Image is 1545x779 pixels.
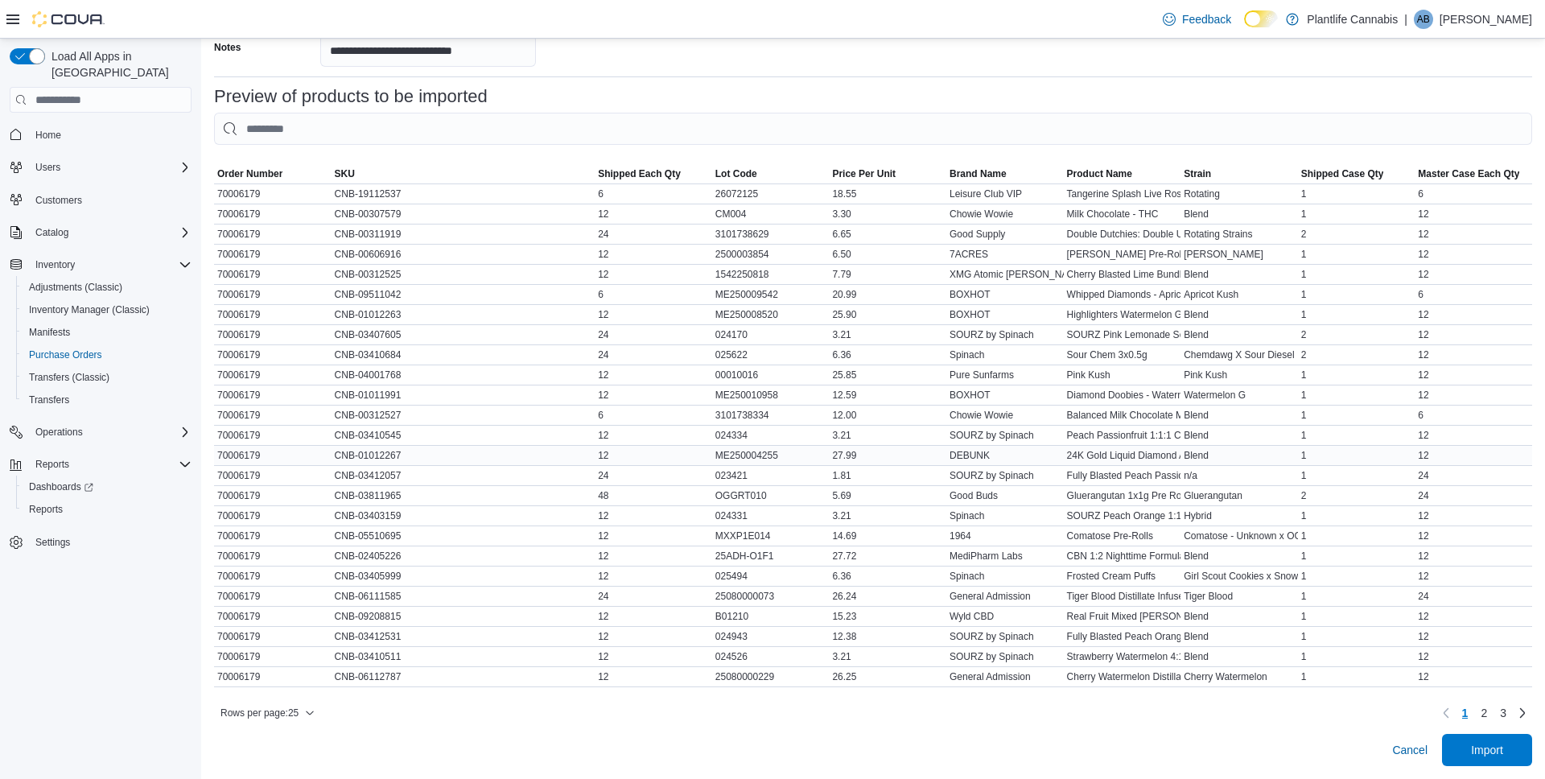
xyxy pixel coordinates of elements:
span: Shipped Case Qty [1301,167,1384,180]
div: 00010016 [712,365,830,385]
button: Shipped Each Qty [595,164,712,183]
span: Dashboards [23,477,192,497]
button: Catalog [29,223,75,242]
div: [PERSON_NAME] [1180,245,1298,264]
span: Reports [29,455,192,474]
div: CNB-19112537 [332,184,595,204]
div: 26072125 [712,184,830,204]
div: 1 [1298,285,1415,304]
button: Transfers [16,389,198,411]
a: Reports [23,500,69,519]
div: 12 [595,506,712,526]
div: 12 [595,204,712,224]
div: Blend [1180,546,1298,566]
div: CNB-05510695 [332,526,595,546]
div: Peach Passionfruit 1:1:1 CBN|CBD|THC Gummies [1064,426,1181,445]
div: 12 [1415,426,1532,445]
div: 24 [595,345,712,365]
div: Chowie Wowie [946,406,1064,425]
div: 1 [1298,365,1415,385]
div: 12 [595,526,712,546]
div: 2 [1298,486,1415,505]
div: 1.81 [829,466,946,485]
div: Comatose - Unknown x OG Kush [1180,526,1298,546]
div: 3.21 [829,426,946,445]
div: OGGRT010 [712,486,830,505]
div: Blend [1180,265,1298,284]
div: 1542250818 [712,265,830,284]
div: 6.50 [829,245,946,264]
a: Dashboards [16,476,198,498]
button: Reports [16,498,198,521]
input: Dark Mode [1244,10,1278,27]
div: CNB-04001768 [332,365,595,385]
div: CNB-00311919 [332,225,595,244]
span: Load All Apps in [GEOGRAPHIC_DATA] [45,48,192,80]
span: Lot Code [715,167,757,180]
div: SOURZ Peach Orange 1:1 Soft Chews [1064,506,1181,526]
span: Reports [23,500,192,519]
span: SKU [335,167,355,180]
div: 5.69 [829,486,946,505]
div: [PERSON_NAME] Pre-Rolls [1064,245,1181,264]
div: 70006179 [214,446,332,465]
button: Inventory Manager (Classic) [16,299,198,321]
div: 12 [1415,385,1532,405]
div: 70006179 [214,486,332,505]
div: 3101738334 [712,406,830,425]
div: CNB-03811965 [332,486,595,505]
div: Tangerine Splash Live Rosin VIP - Sativa Multipack [1064,184,1181,204]
div: 1 [1298,245,1415,264]
div: 27.99 [829,446,946,465]
div: CNB-03410545 [332,426,595,445]
div: CNB-03410684 [332,345,595,365]
a: Next page [1513,703,1532,723]
div: 70006179 [214,466,332,485]
div: BOXHOT [946,305,1064,324]
span: Price Per Unit [832,167,896,180]
a: Transfers (Classic) [23,368,116,387]
div: Gluerangutan [1180,486,1298,505]
div: 2500003854 [712,245,830,264]
span: Operations [29,422,192,442]
div: 70006179 [214,426,332,445]
span: Dashboards [29,480,93,493]
div: CNB-01012267 [332,446,595,465]
div: CNB-00606916 [332,245,595,264]
div: Sour Chem 3x0.5g [1064,345,1181,365]
h3: Preview of products to be imported [214,87,488,106]
div: 70006179 [214,526,332,546]
span: Strain [1184,167,1211,180]
div: Watermelon G [1180,385,1298,405]
div: CNB-03412057 [332,466,595,485]
span: Transfers [29,394,69,406]
span: Catalog [29,223,192,242]
a: Page 3 of 3 [1493,700,1513,726]
div: ME250009542 [712,285,830,304]
div: 3.21 [829,325,946,344]
span: Shipped Each Qty [598,167,681,180]
div: 2 [1298,345,1415,365]
div: ME250008520 [712,305,830,324]
div: 12 [1415,526,1532,546]
nav: Complex example [10,116,192,596]
div: 12 [595,265,712,284]
a: Page 2 of 3 [1474,700,1493,726]
span: Reports [35,458,69,471]
div: 12 [595,305,712,324]
div: Blend [1180,325,1298,344]
div: CNB-00307579 [332,204,595,224]
div: CNB-03407605 [332,325,595,344]
div: 1 [1298,265,1415,284]
div: CNB-01011991 [332,385,595,405]
div: 12 [1415,204,1532,224]
div: 1 [1298,446,1415,465]
div: Spinach [946,506,1064,526]
div: 70006179 [214,345,332,365]
div: Balanced Milk Chocolate Multi-Pack [1064,406,1181,425]
div: Pure Sunfarms [946,365,1064,385]
div: 27.72 [829,546,946,566]
a: Purchase Orders [23,345,109,365]
button: Settings [3,530,198,554]
div: 12 [595,546,712,566]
